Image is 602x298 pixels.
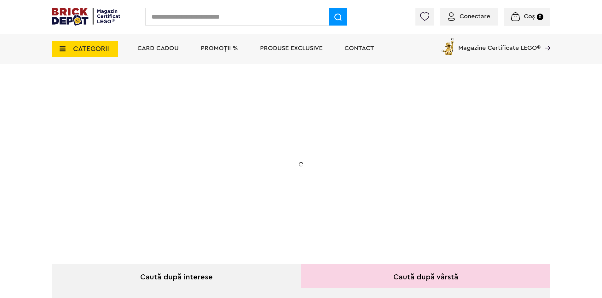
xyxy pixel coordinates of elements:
[96,197,223,205] div: Explorează
[96,156,223,183] h2: La două seturi LEGO de adulți achiziționate din selecție! În perioada 12 - [DATE]!
[458,37,541,51] span: Magazine Certificate LEGO®
[524,13,535,20] span: Coș
[541,37,550,43] a: Magazine Certificate LEGO®
[537,14,543,20] small: 0
[73,45,109,52] span: CATEGORII
[344,45,374,51] a: Contact
[96,127,223,150] h1: 20% Reducere!
[448,13,490,20] a: Conectare
[137,45,179,51] a: Card Cadou
[301,264,550,288] div: Caută după vârstă
[460,13,490,20] span: Conectare
[52,264,301,288] div: Caută după interese
[260,45,322,51] a: Produse exclusive
[201,45,238,51] a: PROMOȚII %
